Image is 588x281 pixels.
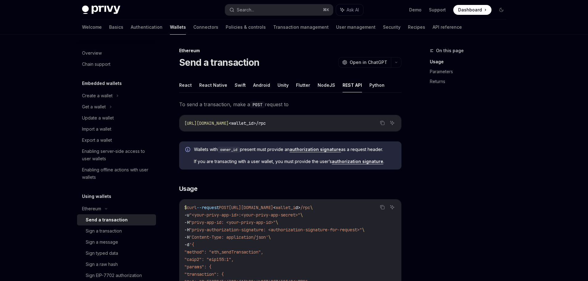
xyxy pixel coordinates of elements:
[184,234,189,240] span: -H
[218,147,240,153] code: owner_id
[295,205,298,210] span: d
[184,205,187,210] span: $
[77,248,156,259] a: Sign typed data
[219,205,229,210] span: POST
[430,77,511,86] a: Returns
[77,112,156,124] a: Update a wallet
[86,216,128,224] div: Send a transaction
[184,242,189,247] span: -d
[300,212,303,218] span: \
[276,205,295,210] span: wallet_i
[226,20,266,35] a: Policies & controls
[409,7,421,13] a: Demo
[273,205,276,210] span: <
[184,257,234,262] span: "caip2": "eip155:1",
[388,119,396,127] button: Ask AI
[453,5,491,15] a: Dashboard
[131,20,162,35] a: Authentication
[298,205,300,210] span: >
[82,61,110,68] div: Chain support
[318,78,335,92] button: NodeJS
[436,47,464,54] span: On this page
[300,205,310,210] span: /rpc
[184,249,263,255] span: "method": "eth_sendTransaction",
[197,205,219,210] span: --request
[185,147,191,153] svg: Info
[250,101,265,108] code: POST
[82,125,111,133] div: Import a wallet
[378,119,386,127] button: Copy the contents from the code block
[179,57,260,68] h1: Send a transaction
[82,136,112,144] div: Export a wallet
[82,193,111,200] h5: Using wallets
[336,4,363,15] button: Ask AI
[408,20,425,35] a: Recipes
[430,67,511,77] a: Parameters
[179,100,401,109] span: To send a transaction, make a request to
[77,124,156,135] a: Import a wallet
[179,48,401,54] div: Ethereum
[458,7,482,13] span: Dashboard
[369,78,384,92] button: Python
[86,272,142,279] div: Sign EIP-7702 authorization
[82,20,102,35] a: Welcome
[235,78,246,92] button: Swift
[82,205,101,212] div: Ethereum
[82,103,106,111] div: Get a wallet
[77,135,156,146] a: Export a wallet
[86,227,122,235] div: Sign a transaction
[273,20,329,35] a: Transaction management
[179,78,192,92] button: React
[82,49,102,57] div: Overview
[82,92,113,99] div: Create a wallet
[225,4,333,15] button: Search...⌘K
[189,234,268,240] span: 'Content-Type: application/json'
[290,147,341,152] a: authorization signature
[347,7,359,13] span: Ask AI
[229,205,273,210] span: [URL][DOMAIN_NAME]
[276,220,278,225] span: \
[82,114,114,122] div: Update a wallet
[388,203,396,211] button: Ask AI
[77,225,156,237] a: Sign a transaction
[193,20,218,35] a: Connectors
[189,212,300,218] span: "<your-privy-app-id>:<your-privy-app-secret>"
[194,146,395,153] span: Wallets with present must provide an as a request header.
[336,20,376,35] a: User management
[189,220,276,225] span: "privy-app-id: <your-privy-app-id>"
[77,270,156,281] a: Sign EIP-7702 authorization
[383,20,401,35] a: Security
[194,158,395,165] span: If you are transacting with a user wallet, you must provide the user’s .
[350,59,387,65] span: Open in ChatGPT
[77,259,156,270] a: Sign a raw hash
[82,166,152,181] div: Enabling offline actions with user wallets
[77,237,156,248] a: Sign a message
[237,6,254,14] div: Search...
[86,261,118,268] div: Sign a raw hash
[170,20,186,35] a: Wallets
[278,78,289,92] button: Unity
[199,78,227,92] button: React Native
[496,5,506,15] button: Toggle dark mode
[86,238,118,246] div: Sign a message
[184,212,189,218] span: -u
[184,271,224,277] span: "transaction": {
[77,214,156,225] a: Send a transaction
[189,242,194,247] span: '{
[332,159,383,164] a: authorization signature
[184,264,212,270] span: "params": {
[184,120,229,126] span: [URL][DOMAIN_NAME]
[187,205,197,210] span: curl
[86,250,118,257] div: Sign typed data
[229,120,266,126] span: <wallet_id>/rpc
[378,203,386,211] button: Copy the contents from the code block
[77,146,156,164] a: Enabling server-side access to user wallets
[184,227,189,233] span: -H
[323,7,329,12] span: ⌘ K
[343,78,362,92] button: REST API
[268,234,271,240] span: \
[77,164,156,183] a: Enabling offline actions with user wallets
[77,59,156,70] a: Chain support
[310,205,313,210] span: \
[189,227,362,233] span: "privy-authorization-signature: <authorization-signature-for-request>"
